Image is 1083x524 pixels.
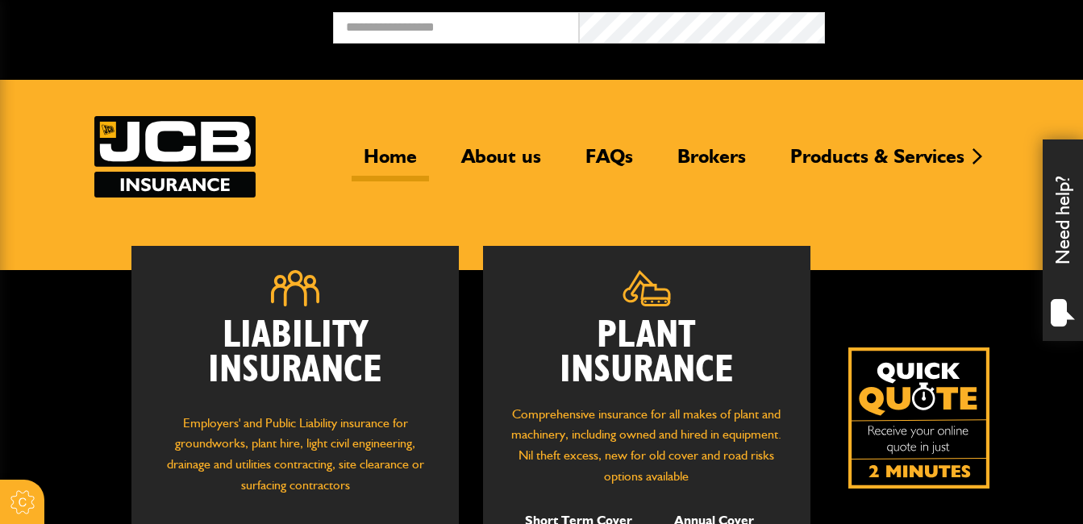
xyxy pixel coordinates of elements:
img: Quick Quote [848,347,989,489]
h2: Plant Insurance [507,318,786,388]
a: FAQs [573,144,645,181]
a: JCB Insurance Services [94,116,256,198]
a: Home [352,144,429,181]
a: About us [449,144,553,181]
p: Comprehensive insurance for all makes of plant and machinery, including owned and hired in equipm... [507,404,786,486]
a: Get your insurance quote isn just 2-minutes [848,347,989,489]
div: Need help? [1043,139,1083,341]
a: Brokers [665,144,758,181]
a: Products & Services [778,144,977,181]
h2: Liability Insurance [156,318,435,397]
p: Employers' and Public Liability insurance for groundworks, plant hire, light civil engineering, d... [156,413,435,504]
img: JCB Insurance Services logo [94,116,256,198]
button: Broker Login [825,12,1071,37]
